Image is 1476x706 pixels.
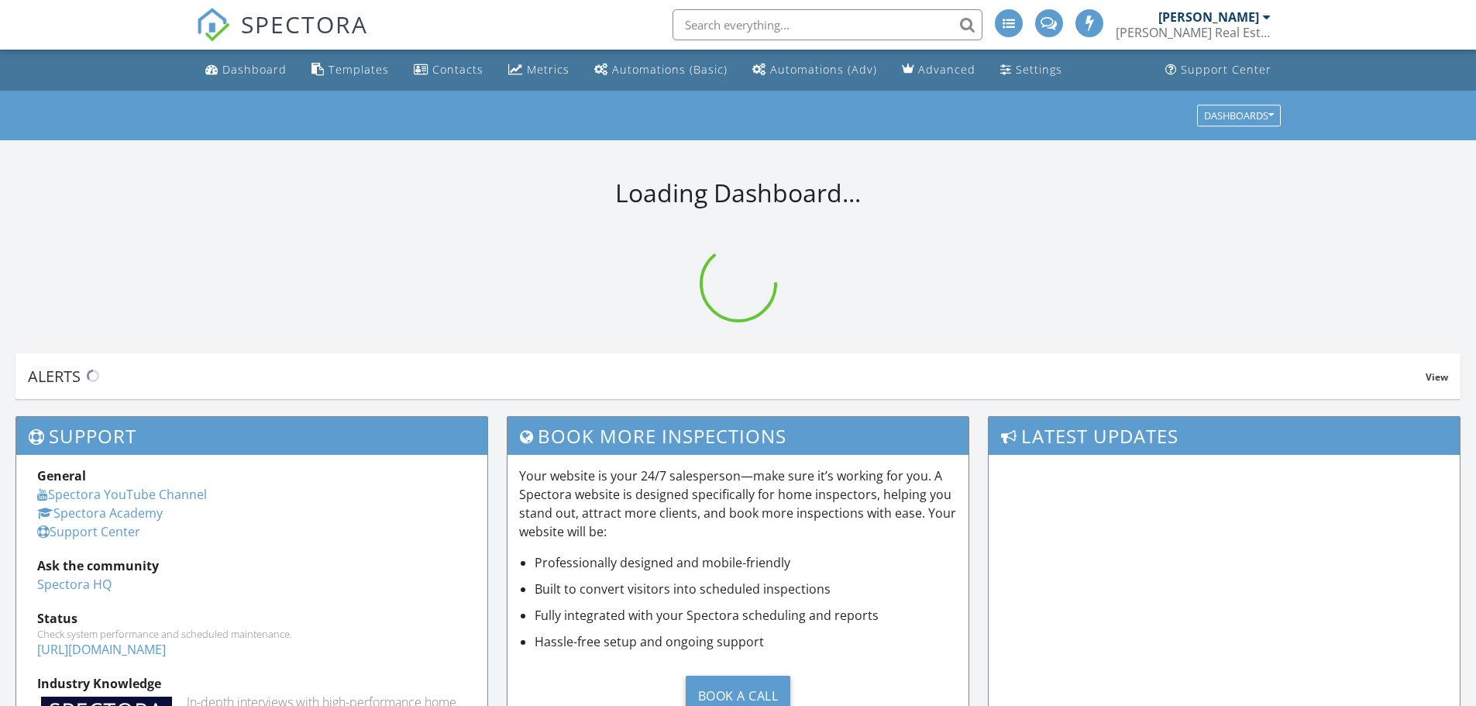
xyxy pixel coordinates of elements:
[37,467,86,484] strong: General
[519,467,958,541] p: Your website is your 24/7 salesperson—make sure it’s working for you. A Spectora website is desig...
[432,62,483,77] div: Contacts
[37,556,466,575] div: Ask the community
[535,632,958,651] li: Hassle-free setup and ongoing support
[527,62,569,77] div: Metrics
[770,62,877,77] div: Automations (Adv)
[196,21,368,53] a: SPECTORA
[896,56,982,84] a: Advanced
[746,56,883,84] a: Automations (Advanced)
[502,56,576,84] a: Metrics
[535,553,958,572] li: Professionally designed and mobile-friendly
[673,9,982,40] input: Search everything...
[37,609,466,628] div: Status
[994,56,1068,84] a: Settings
[28,366,1426,387] div: Alerts
[588,56,734,84] a: Automations (Basic)
[1204,110,1274,121] div: Dashboards
[612,62,728,77] div: Automations (Basic)
[1016,62,1062,77] div: Settings
[222,62,287,77] div: Dashboard
[199,56,293,84] a: Dashboard
[1181,62,1271,77] div: Support Center
[37,576,112,593] a: Spectora HQ
[535,606,958,625] li: Fully integrated with your Spectora scheduling and reports
[1426,370,1448,384] span: View
[1116,25,1271,40] div: Cofer Real Estate Inspections, PLLC
[37,674,466,693] div: Industry Knowledge
[408,56,490,84] a: Contacts
[329,62,389,77] div: Templates
[37,505,163,522] a: Spectora Academy
[1197,105,1281,126] button: Dashboards
[196,8,230,42] img: The Best Home Inspection Software - Spectora
[918,62,975,77] div: Advanced
[16,417,487,455] h3: Support
[535,580,958,598] li: Built to convert visitors into scheduled inspections
[37,523,140,540] a: Support Center
[305,56,395,84] a: Templates
[1158,9,1259,25] div: [PERSON_NAME]
[507,417,969,455] h3: Book More Inspections
[1159,56,1278,84] a: Support Center
[37,641,166,658] a: [URL][DOMAIN_NAME]
[989,417,1460,455] h3: Latest Updates
[37,486,207,503] a: Spectora YouTube Channel
[241,8,368,40] span: SPECTORA
[37,628,466,640] div: Check system performance and scheduled maintenance.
